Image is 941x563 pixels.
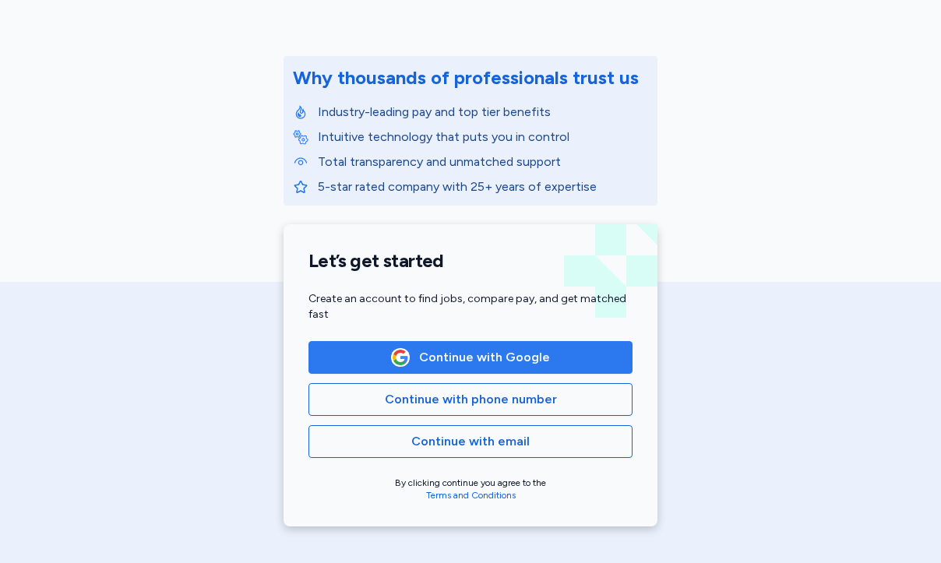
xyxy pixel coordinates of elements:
[308,249,633,273] h1: Let’s get started
[318,128,648,146] p: Intuitive technology that puts you in control
[419,348,550,367] span: Continue with Google
[392,349,409,366] img: Google Logo
[318,178,648,196] p: 5-star rated company with 25+ years of expertise
[308,341,633,374] button: Google LogoContinue with Google
[308,291,633,322] div: Create an account to find jobs, compare pay, and get matched fast
[411,432,530,451] span: Continue with email
[318,103,648,121] p: Industry-leading pay and top tier benefits
[385,390,557,409] span: Continue with phone number
[293,65,639,90] div: Why thousands of professionals trust us
[426,490,516,501] a: Terms and Conditions
[308,477,633,501] div: By clicking continue you agree to the
[308,383,633,416] button: Continue with phone number
[308,425,633,458] button: Continue with email
[318,153,648,171] p: Total transparency and unmatched support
